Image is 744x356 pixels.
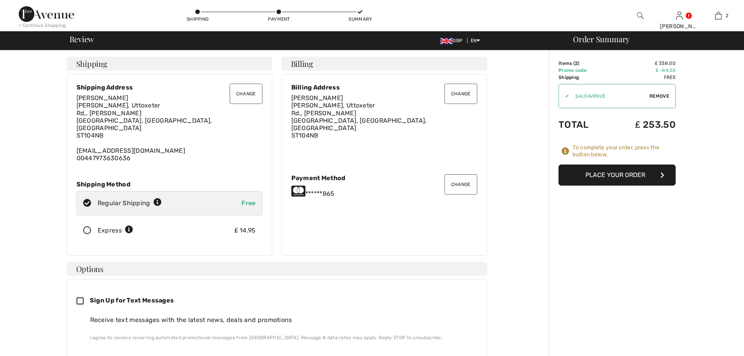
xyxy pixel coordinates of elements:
[558,165,676,186] button: Place Your Order
[559,93,569,100] div: ✔
[90,315,471,325] div: Receive text messages with the latest news, deals and promotions
[67,262,487,276] h4: Options
[608,74,676,81] td: Free
[726,12,728,19] span: 2
[348,16,372,23] div: Summary
[90,297,174,304] span: Sign Up for Text Messages
[715,11,722,20] img: My Bag
[444,84,477,104] button: Change
[90,334,471,341] div: I agree to receive recurring automated promotional messages from [GEOGRAPHIC_DATA]. Message & dat...
[77,94,262,162] div: [EMAIL_ADDRESS][DOMAIN_NAME] 00447973630636
[471,38,480,43] span: EN
[291,102,427,139] span: [PERSON_NAME], Uttoxeter Rd,, [PERSON_NAME] [GEOGRAPHIC_DATA], [GEOGRAPHIC_DATA], [GEOGRAPHIC_DAT...
[440,38,466,43] span: GBP
[444,174,477,195] button: Change
[267,16,291,23] div: Payment
[558,74,608,81] td: Shipping
[230,84,262,104] button: Change
[77,84,262,91] div: Shipping Address
[77,181,262,188] div: Shipping Method
[608,111,676,138] td: ₤ 253.50
[575,61,578,66] span: 2
[235,226,256,235] div: ₤ 14.95
[19,22,66,29] div: < Continue Shopping
[558,111,608,138] td: Total
[699,11,737,20] a: 2
[558,67,608,74] td: Promo code
[564,35,739,43] div: Order Summary
[291,94,343,102] span: [PERSON_NAME]
[77,94,128,102] span: [PERSON_NAME]
[660,22,698,30] div: [PERSON_NAME]
[291,84,477,91] div: Billing Address
[98,226,133,235] div: Express
[70,35,94,43] span: Review
[291,60,313,68] span: Billing
[573,144,676,158] div: To complete your order, press the button below.
[291,174,477,182] div: Payment Method
[569,84,649,108] input: Promo code
[241,199,255,207] span: Free
[676,12,683,19] a: Sign In
[76,60,107,68] span: Shipping
[440,38,453,44] img: UK Pound
[558,60,608,67] td: Items ( )
[608,67,676,74] td: ₤ -84.50
[77,102,212,139] span: [PERSON_NAME], Uttoxeter Rd,, [PERSON_NAME] [GEOGRAPHIC_DATA], [GEOGRAPHIC_DATA], [GEOGRAPHIC_DAT...
[637,11,644,20] img: search the website
[186,16,209,23] div: Shipping
[676,11,683,20] img: My Info
[19,6,74,22] img: 1ère Avenue
[98,199,162,208] div: Regular Shipping
[608,60,676,67] td: ₤ 338.00
[649,93,669,100] span: Remove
